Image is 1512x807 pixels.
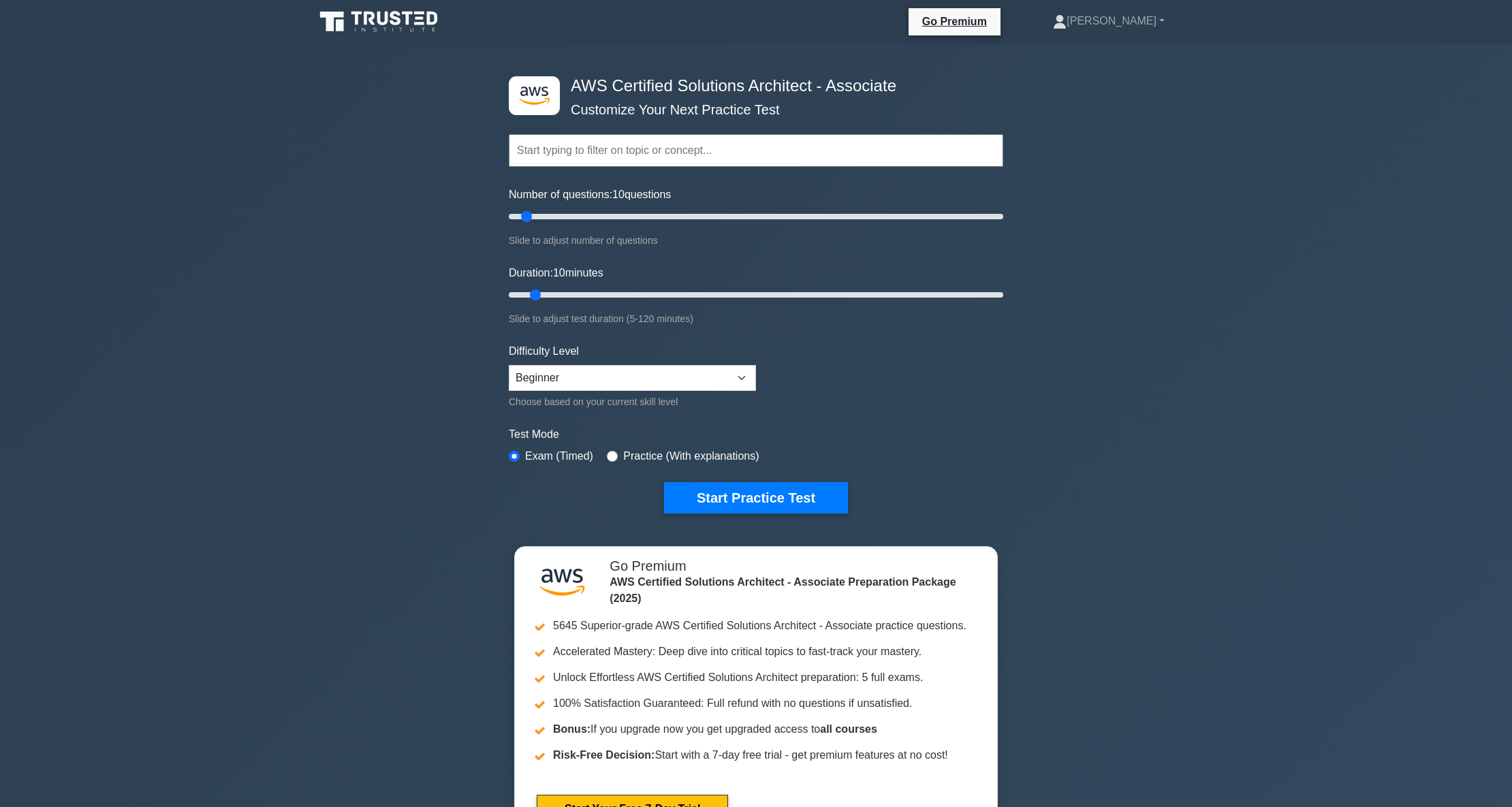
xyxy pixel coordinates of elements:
[553,267,565,279] span: 10
[509,265,603,281] label: Duration: minutes
[1020,7,1197,35] a: [PERSON_NAME]
[612,189,625,200] span: 10
[509,232,1003,249] div: Slide to adjust number of questions
[623,448,759,464] label: Practice (With explanations)
[509,134,1003,167] input: Start typing to filter on topic or concept...
[525,448,593,464] label: Exam (Timed)
[509,343,579,360] label: Difficulty Level
[565,76,936,96] h4: AWS Certified Solutions Architect - Associate
[914,13,995,30] a: Go Premium
[509,187,671,203] label: Number of questions: questions
[509,311,1003,327] div: Slide to adjust test duration (5-120 minutes)
[509,426,1003,443] label: Test Mode
[664,482,848,513] button: Start Practice Test
[509,394,756,410] div: Choose based on your current skill level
